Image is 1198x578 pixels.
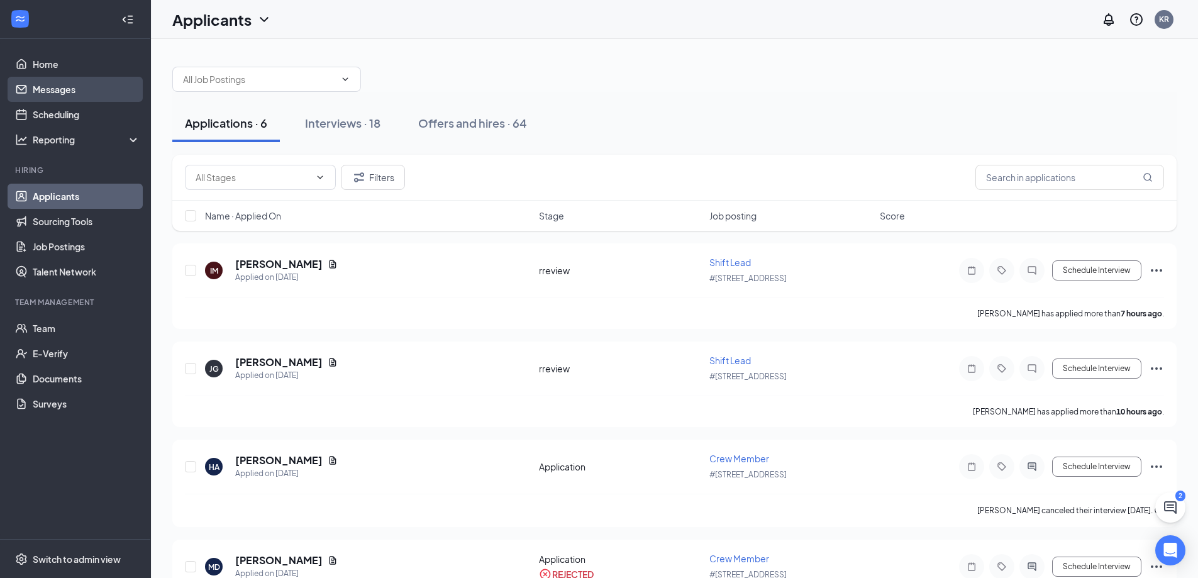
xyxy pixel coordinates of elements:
a: Team [33,316,140,341]
h1: Applicants [172,9,252,30]
b: 7 hours ago [1121,309,1162,318]
svg: Ellipses [1149,263,1164,278]
svg: Filter [352,170,367,185]
button: Filter Filters [341,165,405,190]
svg: Tag [994,364,1009,374]
span: #[STREET_ADDRESS] [709,372,787,381]
div: rreview [539,362,702,375]
div: KR [1159,14,1169,25]
a: Messages [33,77,140,102]
span: #[STREET_ADDRESS] [709,470,787,479]
svg: ActiveChat [1024,562,1040,572]
input: All Stages [196,170,310,184]
div: Applied on [DATE] [235,271,338,284]
svg: WorkstreamLogo [14,13,26,25]
span: Job posting [709,209,757,222]
div: Applications · 6 [185,115,267,131]
span: #[STREET_ADDRESS] [709,274,787,283]
button: Schedule Interview [1052,260,1141,281]
span: Shift Lead [709,355,751,366]
div: Application [539,553,702,565]
svg: Document [328,555,338,565]
svg: Ellipses [1149,361,1164,376]
svg: ChatInactive [1024,364,1040,374]
p: [PERSON_NAME] has applied more than . [977,308,1164,319]
p: [PERSON_NAME] has applied more than . [973,406,1164,417]
svg: Ellipses [1149,559,1164,574]
svg: Note [964,364,979,374]
svg: Document [328,455,338,465]
svg: Collapse [121,13,134,26]
svg: ChevronDown [257,12,272,27]
svg: Tag [994,462,1009,472]
svg: Notifications [1101,12,1116,27]
svg: Analysis [15,133,28,146]
svg: ActiveChat [1024,462,1040,472]
div: MD [208,562,220,572]
span: Crew Member [709,453,769,464]
div: Open Intercom Messenger [1155,535,1185,565]
div: Reporting [33,133,141,146]
a: Surveys [33,391,140,416]
a: E-Verify [33,341,140,366]
span: Stage [539,209,564,222]
h5: [PERSON_NAME] [235,257,323,271]
svg: Ellipses [1149,459,1164,474]
svg: Document [328,357,338,367]
a: Documents [33,366,140,391]
svg: ChatActive [1163,500,1178,515]
svg: Tag [994,265,1009,275]
div: HA [209,462,219,472]
h5: [PERSON_NAME] [235,355,323,369]
div: [PERSON_NAME] canceled their interview [DATE]. [977,504,1164,517]
button: Schedule Interview [1052,557,1141,577]
button: Schedule Interview [1052,457,1141,477]
a: Home [33,52,140,77]
div: Offers and hires · 64 [418,115,527,131]
a: Job Postings [33,234,140,259]
div: rreview [539,264,702,277]
div: Interviews · 18 [305,115,380,131]
a: Applicants [33,184,140,209]
span: Crew Member [709,553,769,564]
input: All Job Postings [183,72,335,86]
h5: [PERSON_NAME] [235,553,323,567]
svg: Info [1154,505,1164,515]
svg: ChatInactive [1024,265,1040,275]
span: Shift Lead [709,257,751,268]
svg: MagnifyingGlass [1143,172,1153,182]
b: 10 hours ago [1116,407,1162,416]
div: Hiring [15,165,138,175]
svg: Note [964,265,979,275]
svg: Document [328,259,338,269]
svg: ChevronDown [340,74,350,84]
div: Applied on [DATE] [235,369,338,382]
svg: Note [964,562,979,572]
a: Scheduling [33,102,140,127]
span: Score [880,209,905,222]
svg: Tag [994,562,1009,572]
button: Schedule Interview [1052,358,1141,379]
div: Team Management [15,297,138,308]
span: Name · Applied On [205,209,281,222]
a: Talent Network [33,259,140,284]
svg: Settings [15,553,28,565]
div: Application [539,460,702,473]
div: 2 [1175,491,1185,501]
div: IM [210,265,218,276]
h5: [PERSON_NAME] [235,453,323,467]
svg: QuestionInfo [1129,12,1144,27]
div: Applied on [DATE] [235,467,338,480]
svg: ChevronDown [315,172,325,182]
a: Sourcing Tools [33,209,140,234]
div: JG [209,364,219,374]
button: ChatActive [1155,492,1185,523]
div: Switch to admin view [33,553,121,565]
svg: Note [964,462,979,472]
input: Search in applications [975,165,1164,190]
